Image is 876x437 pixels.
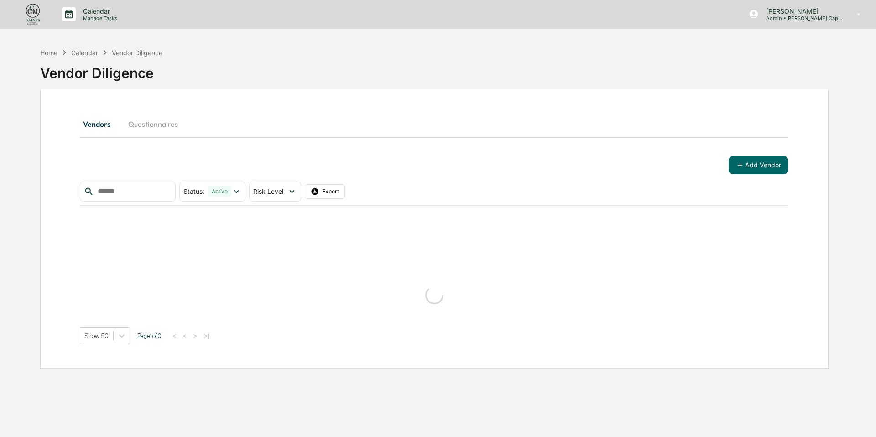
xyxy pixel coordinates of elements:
button: Export [305,184,345,199]
div: secondary tabs example [80,113,788,135]
p: [PERSON_NAME] [759,7,844,15]
button: Vendors [80,113,121,135]
button: Questionnaires [121,113,185,135]
div: Vendor Diligence [40,57,829,81]
div: Home [40,49,57,57]
img: logo [22,2,44,26]
div: Active [208,186,231,197]
p: Admin • [PERSON_NAME] Capital Management [759,15,844,21]
p: Calendar [76,7,122,15]
button: < [180,332,189,340]
span: Risk Level [253,187,283,195]
button: Add Vendor [729,156,788,174]
span: Page 1 of 0 [137,332,162,339]
button: > [191,332,200,340]
div: Calendar [71,49,98,57]
div: Vendor Diligence [112,49,162,57]
button: >| [201,332,212,340]
span: Status : [183,187,204,195]
p: Manage Tasks [76,15,122,21]
button: |< [168,332,179,340]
